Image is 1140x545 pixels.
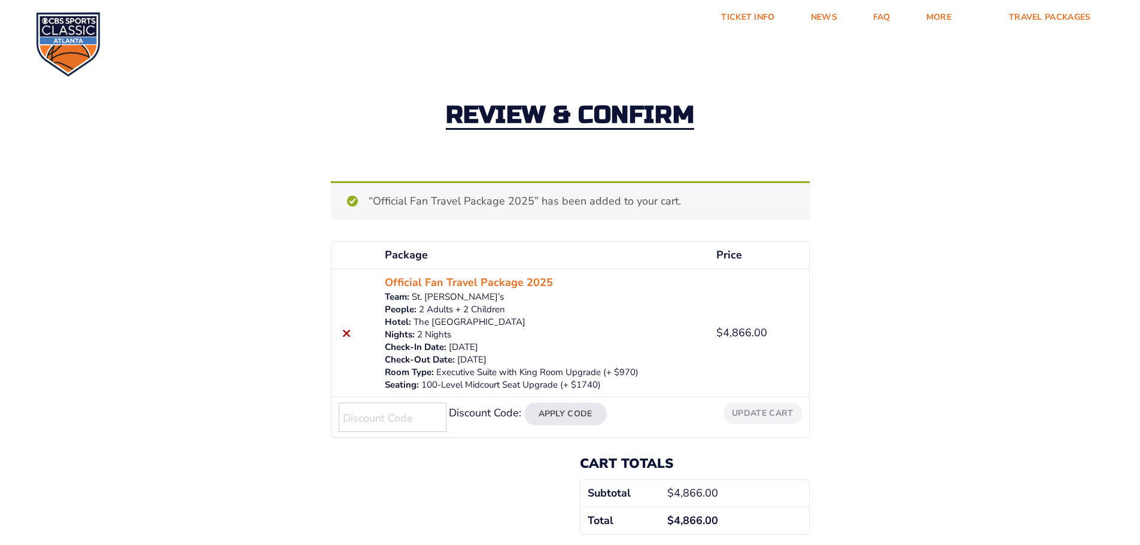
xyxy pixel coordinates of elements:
[331,181,810,220] div: “Official Fan Travel Package 2025” has been added to your cart.
[385,303,417,316] dt: People:
[385,379,419,391] dt: Seating:
[385,341,446,354] dt: Check-In Date:
[36,12,101,77] img: CBS Sports Classic
[385,366,434,379] dt: Room Type:
[580,480,661,507] th: Subtotal
[449,406,521,420] label: Discount Code:
[385,316,701,328] p: The [GEOGRAPHIC_DATA]
[385,275,553,291] a: Official Fan Travel Package 2025
[723,403,801,424] button: Update cart
[524,403,607,425] button: Apply Code
[667,486,718,500] bdi: 4,866.00
[385,328,415,341] dt: Nights:
[339,325,355,341] a: Remove this item
[709,242,809,269] th: Price
[446,103,695,130] h2: Review & Confirm
[667,513,718,528] bdi: 4,866.00
[385,366,701,379] p: Executive Suite with King Room Upgrade (+ $970)
[385,291,701,303] p: St. [PERSON_NAME]’s
[716,325,723,340] span: $
[667,486,674,500] span: $
[385,328,701,341] p: 2 Nights
[385,341,701,354] p: [DATE]
[580,507,661,534] th: Total
[385,316,411,328] dt: Hotel:
[378,242,709,269] th: Package
[716,325,767,340] bdi: 4,866.00
[385,354,455,366] dt: Check-Out Date:
[385,291,409,303] dt: Team:
[385,379,701,391] p: 100-Level Midcourt Seat Upgrade (+ $1740)
[385,354,701,366] p: [DATE]
[339,403,446,432] input: Discount Code
[385,303,701,316] p: 2 Adults + 2 Children
[667,513,674,528] span: $
[580,456,810,471] h2: Cart totals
